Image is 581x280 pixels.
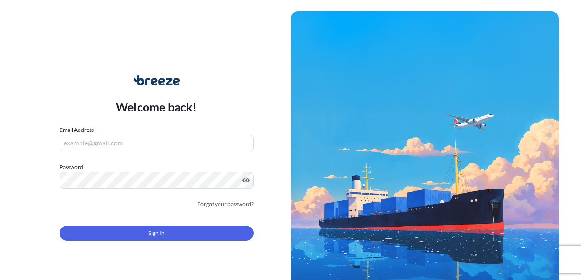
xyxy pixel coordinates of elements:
[60,226,254,241] button: Sign In
[148,228,165,238] span: Sign In
[242,176,250,184] button: Show password
[116,99,197,114] p: Welcome back!
[197,200,254,209] a: Forgot your password?
[60,125,94,135] label: Email Address
[60,135,254,151] input: example@gmail.com
[60,163,254,172] label: Password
